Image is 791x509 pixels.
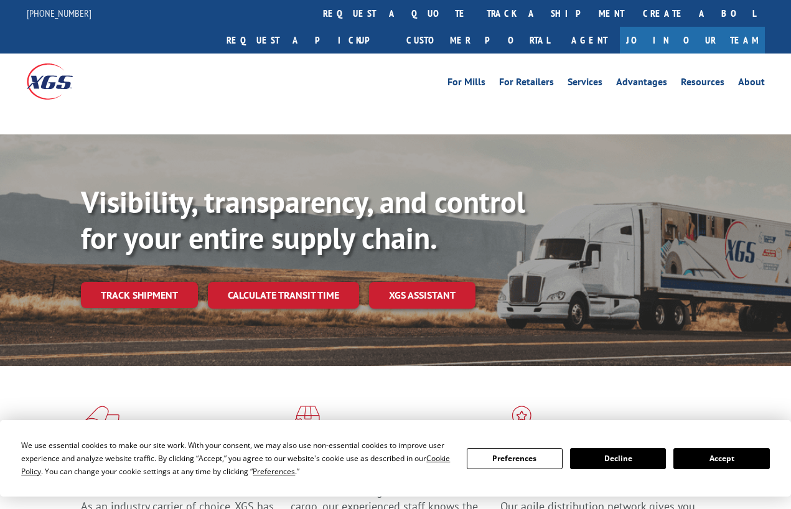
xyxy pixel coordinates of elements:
img: xgs-icon-focused-on-flooring-red [291,406,320,438]
button: Accept [673,448,769,469]
a: Customer Portal [397,27,559,54]
a: Track shipment [81,282,198,308]
a: Request a pickup [217,27,397,54]
a: XGS ASSISTANT [369,282,475,309]
a: Services [568,77,602,91]
button: Preferences [467,448,563,469]
span: Preferences [253,466,295,477]
a: For Retailers [499,77,554,91]
a: Agent [559,27,620,54]
a: Advantages [616,77,667,91]
a: Calculate transit time [208,282,359,309]
a: Join Our Team [620,27,765,54]
b: Visibility, transparency, and control for your entire supply chain. [81,182,525,257]
a: [PHONE_NUMBER] [27,7,91,19]
a: Resources [681,77,724,91]
button: Decline [570,448,666,469]
img: xgs-icon-flagship-distribution-model-red [500,406,543,438]
a: For Mills [447,77,485,91]
a: About [738,77,765,91]
img: xgs-icon-total-supply-chain-intelligence-red [81,406,119,438]
div: We use essential cookies to make our site work. With your consent, we may also use non-essential ... [21,439,451,478]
